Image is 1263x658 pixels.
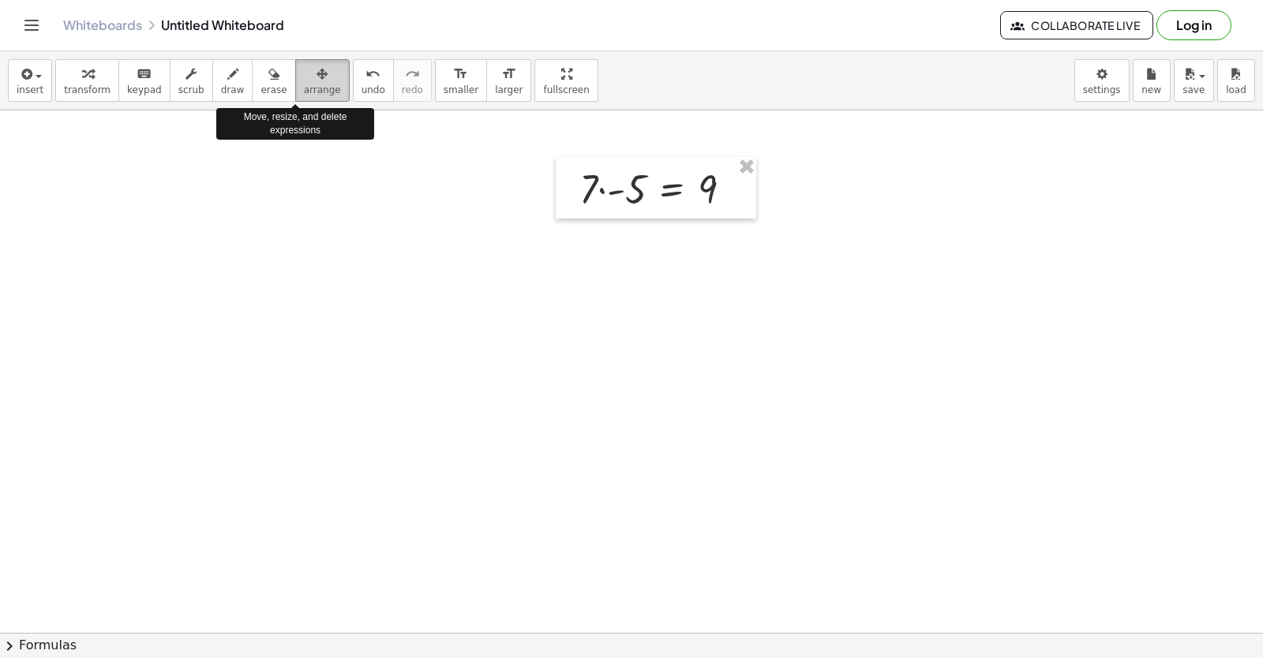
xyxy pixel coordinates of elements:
button: draw [212,59,253,102]
span: save [1182,84,1205,95]
button: Toggle navigation [19,13,44,38]
span: undo [362,84,385,95]
div: Move, resize, and delete expressions [216,108,374,140]
span: scrub [178,84,204,95]
span: arrange [304,84,341,95]
span: settings [1083,84,1121,95]
span: transform [64,84,111,95]
button: new [1133,59,1171,102]
button: save [1174,59,1214,102]
span: keypad [127,84,162,95]
button: transform [55,59,119,102]
span: insert [17,84,43,95]
span: fullscreen [543,84,589,95]
i: keyboard [137,65,152,84]
span: larger [495,84,523,95]
a: Whiteboards [63,17,142,33]
span: new [1141,84,1161,95]
button: Log in [1156,10,1231,40]
button: format_sizesmaller [435,59,487,102]
button: fullscreen [534,59,598,102]
button: settings [1074,59,1130,102]
button: erase [252,59,295,102]
span: smaller [444,84,478,95]
i: redo [405,65,420,84]
button: arrange [295,59,350,102]
button: keyboardkeypad [118,59,171,102]
button: format_sizelarger [486,59,531,102]
span: redo [402,84,423,95]
i: undo [365,65,380,84]
span: draw [221,84,245,95]
i: format_size [501,65,516,84]
button: scrub [170,59,213,102]
button: load [1217,59,1255,102]
span: erase [260,84,287,95]
button: Collaborate Live [1000,11,1153,39]
span: Collaborate Live [1014,18,1140,32]
button: redoredo [393,59,432,102]
i: format_size [453,65,468,84]
button: insert [8,59,52,102]
span: load [1226,84,1246,95]
button: undoundo [353,59,394,102]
